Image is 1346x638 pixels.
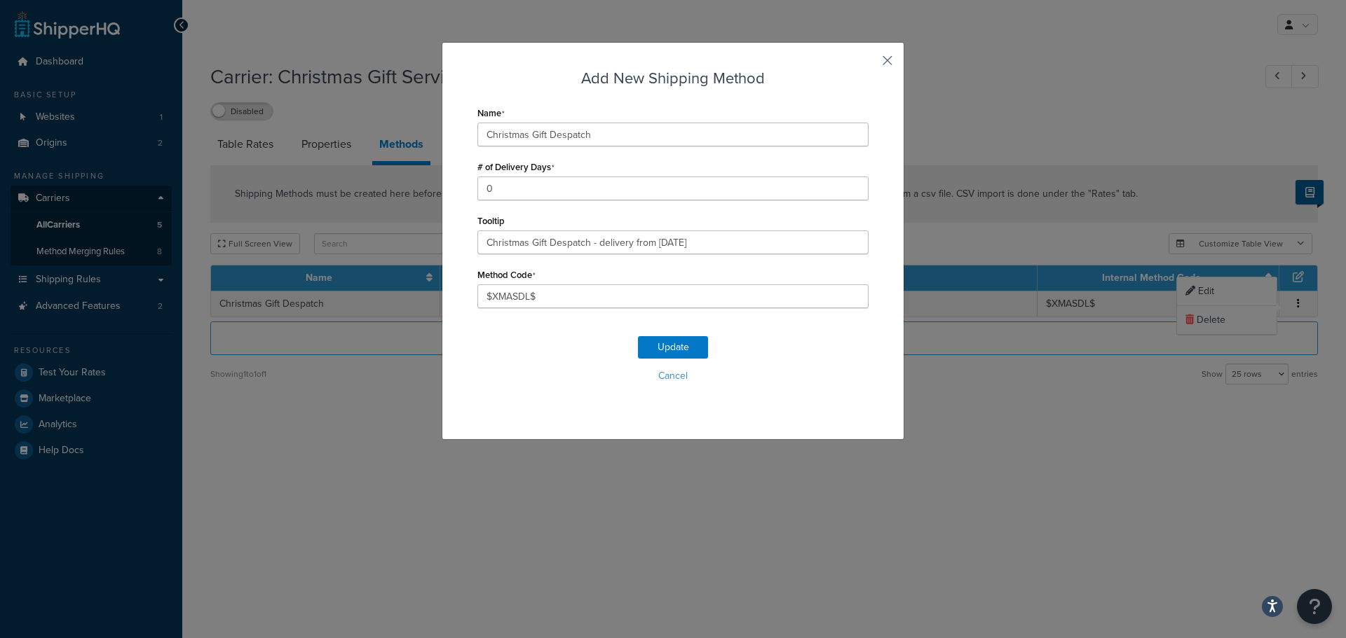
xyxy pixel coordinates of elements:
label: Method Code [477,270,536,281]
label: # of Delivery Days [477,162,555,173]
label: Name [477,108,505,119]
label: Tooltip [477,216,505,226]
button: Update [638,336,708,359]
button: Cancel [477,366,869,387]
h3: Add New Shipping Method [477,67,869,89]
